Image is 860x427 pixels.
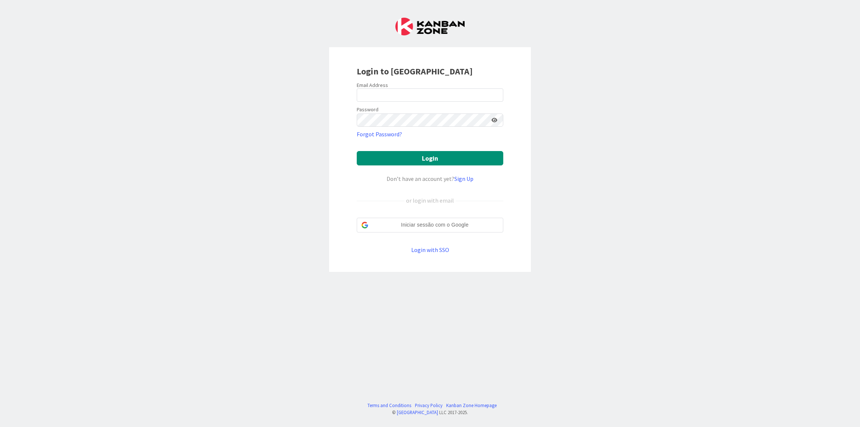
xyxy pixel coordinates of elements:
[357,106,378,113] label: Password
[357,82,388,88] label: Email Address
[357,174,503,183] div: Don’t have an account yet?
[415,402,443,409] a: Privacy Policy
[371,221,498,229] span: Iniciar sessão com o Google
[446,402,497,409] a: Kanban Zone Homepage
[364,409,497,416] div: © LLC 2017- 2025 .
[404,196,456,205] div: or login with email
[357,151,503,165] button: Login
[367,402,411,409] a: Terms and Conditions
[357,66,473,77] b: Login to [GEOGRAPHIC_DATA]
[411,246,449,253] a: Login with SSO
[454,175,473,182] a: Sign Up
[357,130,402,139] a: Forgot Password?
[357,218,503,232] div: Iniciar sessão com o Google
[397,409,438,415] a: [GEOGRAPHIC_DATA]
[395,18,465,35] img: Kanban Zone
